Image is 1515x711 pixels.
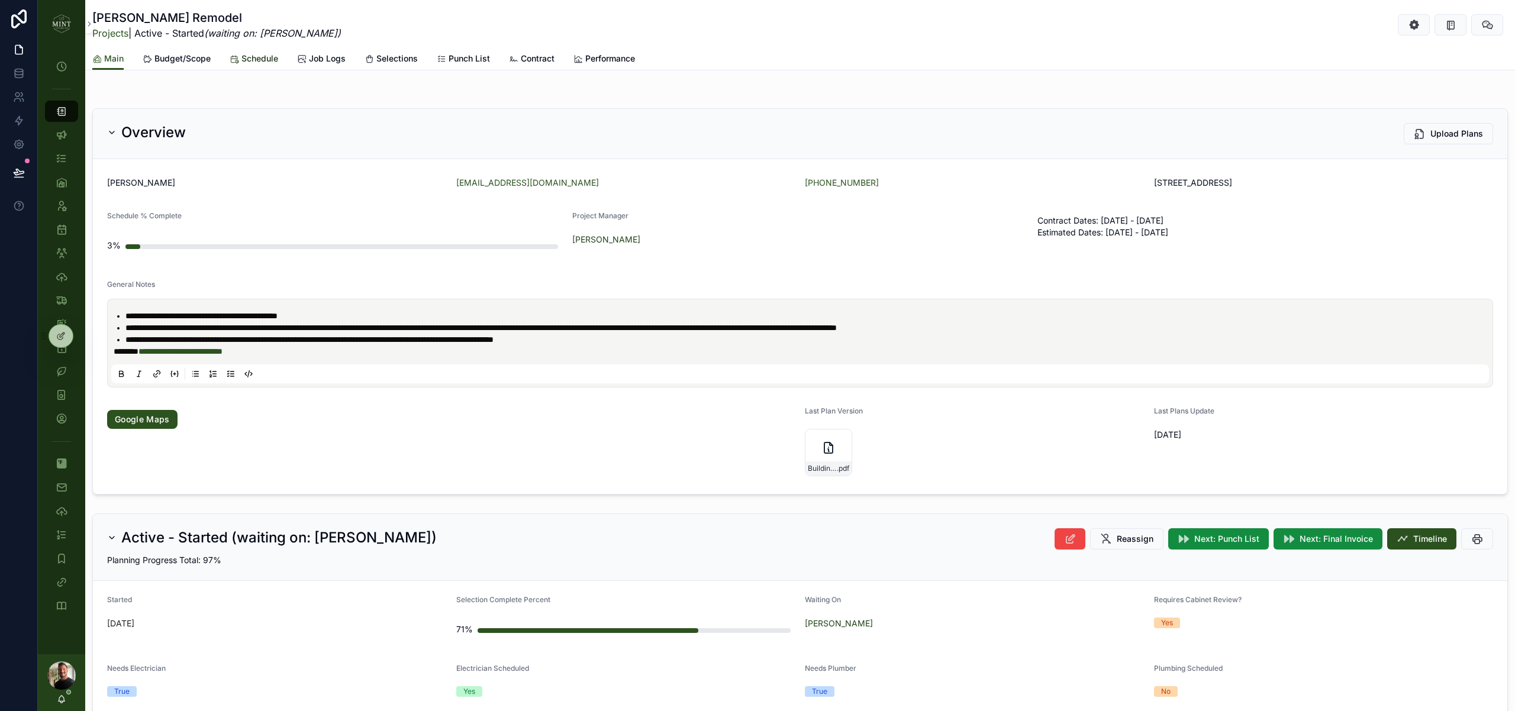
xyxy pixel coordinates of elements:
[309,53,346,64] span: Job Logs
[1194,533,1259,545] span: Next: Punch List
[805,664,856,673] span: Needs Plumber
[38,47,85,632] div: scrollable content
[1274,528,1382,550] button: Next: Final Invoice
[456,177,599,189] a: [EMAIL_ADDRESS][DOMAIN_NAME]
[805,595,841,604] span: Waiting On
[1154,595,1242,604] span: Requires Cabinet Review?
[805,177,879,189] a: [PHONE_NUMBER]
[92,26,341,40] span: | Active - Started
[241,53,278,64] span: Schedule
[572,234,640,245] a: [PERSON_NAME]
[107,595,132,604] span: Started
[573,48,635,72] a: Performance
[121,123,186,142] h2: Overview
[456,664,529,673] span: Electrician Scheduled
[1413,533,1447,545] span: Timeline
[1168,528,1269,550] button: Next: Punch List
[437,48,490,72] a: Punch List
[456,595,550,604] span: Selection Complete Percent
[107,234,121,257] div: 3%
[1037,215,1493,238] span: Contract Dates: [DATE] - [DATE] Estimated Dates: [DATE] - [DATE]
[107,555,221,565] span: Planning Progress Total: 97%
[808,464,837,473] span: Building-Plan-Stamped-Plan_08142025120835
[1154,429,1494,441] span: [DATE]
[365,48,418,72] a: Selections
[1154,177,1494,189] span: [STREET_ADDRESS]
[107,664,166,673] span: Needs Electrician
[585,53,635,64] span: Performance
[297,48,346,72] a: Job Logs
[1090,528,1163,550] button: Reassign
[1161,686,1171,697] div: No
[107,618,134,629] p: [DATE]
[92,48,124,70] a: Main
[463,686,475,697] div: Yes
[521,53,555,64] span: Contract
[230,48,278,72] a: Schedule
[1300,533,1373,545] span: Next: Final Invoice
[1154,664,1223,673] span: Plumbing Scheduled
[805,406,863,415] span: Last Plan Version
[154,53,211,64] span: Budget/Scope
[92,9,341,26] h1: [PERSON_NAME] Remodel
[121,528,437,547] h2: Active - Started (waiting on: [PERSON_NAME])
[1161,618,1173,628] div: Yes
[456,618,473,641] div: 71%
[107,211,182,220] span: Schedule % Complete
[572,211,628,220] span: Project Manager
[114,686,130,697] div: True
[1117,533,1153,545] span: Reassign
[376,53,418,64] span: Selections
[104,53,124,64] span: Main
[805,618,873,629] a: [PERSON_NAME]
[107,410,178,429] a: Google Maps
[204,27,341,39] em: (waiting on: [PERSON_NAME])
[1387,528,1456,550] button: Timeline
[837,464,849,473] span: .pdf
[143,48,211,72] a: Budget/Scope
[1404,123,1493,144] button: Upload Plans
[92,27,128,39] a: Projects
[107,177,447,189] span: [PERSON_NAME]
[509,48,555,72] a: Contract
[52,14,71,33] img: App logo
[449,53,490,64] span: Punch List
[1154,406,1214,415] span: Last Plans Update
[1430,128,1483,140] span: Upload Plans
[812,686,827,697] div: True
[107,280,155,289] span: General Notes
